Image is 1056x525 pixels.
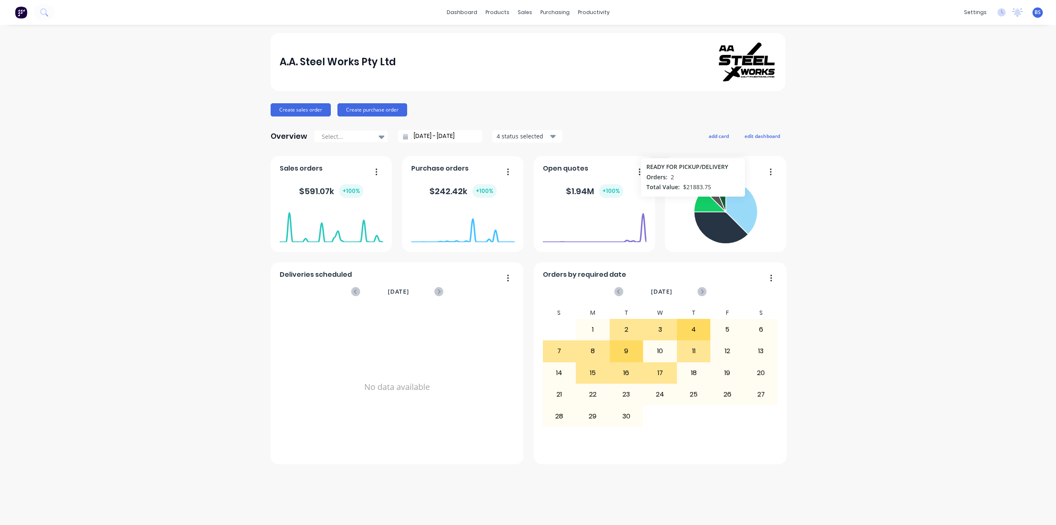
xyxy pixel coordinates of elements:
div: 19 [711,363,744,383]
div: 9 [610,341,643,361]
button: edit dashboard [739,131,785,141]
div: 11 [677,341,710,361]
div: Overview [271,128,307,145]
div: purchasing [536,6,574,19]
div: 15 [576,363,609,383]
button: Create sales order [271,103,331,116]
div: 17 [643,363,676,383]
div: + 100 % [472,184,497,198]
div: 2 [610,319,643,340]
div: + 100 % [599,184,623,198]
div: 1 [576,319,609,340]
div: 10 [643,341,676,361]
button: Create purchase order [337,103,407,116]
div: 14 [543,363,576,383]
div: 4 status selected [497,132,549,140]
div: $ 242.42k [429,184,497,198]
button: add card [703,131,734,141]
div: productivity [574,6,614,19]
div: 6 [745,319,778,340]
span: [DATE] [651,287,672,296]
span: BS [1035,9,1041,16]
span: [DATE] [388,287,409,296]
div: 18 [677,363,710,383]
div: No data available [280,307,515,467]
span: Orders by status [674,164,732,173]
div: 22 [576,384,609,405]
span: Sales orders [280,164,323,173]
img: Factory [15,6,27,19]
div: A.A. Steel Works Pty Ltd [280,54,396,70]
div: 29 [576,406,609,426]
span: Open quotes [543,164,588,173]
div: 23 [610,384,643,405]
span: Deliveries scheduled [280,270,352,280]
div: $ 591.07k [299,184,363,198]
div: $ 1.94M [566,184,623,198]
a: dashboard [443,6,481,19]
div: S [542,307,576,319]
img: A.A. Steel Works Pty Ltd [719,43,776,82]
div: 13 [745,341,778,361]
div: 7 [543,341,576,361]
div: 24 [643,384,676,405]
div: 28 [543,406,576,426]
div: + 100 % [339,184,363,198]
div: S [744,307,778,319]
div: 8 [576,341,609,361]
div: 16 [610,363,643,383]
div: sales [514,6,536,19]
div: 30 [610,406,643,426]
div: W [643,307,677,319]
div: 5 [711,319,744,340]
div: M [576,307,610,319]
div: T [610,307,643,319]
div: 12 [711,341,744,361]
div: 27 [745,384,778,405]
div: products [481,6,514,19]
div: settings [960,6,991,19]
div: 4 [677,319,710,340]
div: 3 [643,319,676,340]
div: 20 [745,363,778,383]
span: Purchase orders [411,164,469,173]
div: T [677,307,711,319]
div: F [710,307,744,319]
button: 4 status selected [492,130,562,143]
div: 21 [543,384,576,405]
div: 26 [711,384,744,405]
div: 25 [677,384,710,405]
